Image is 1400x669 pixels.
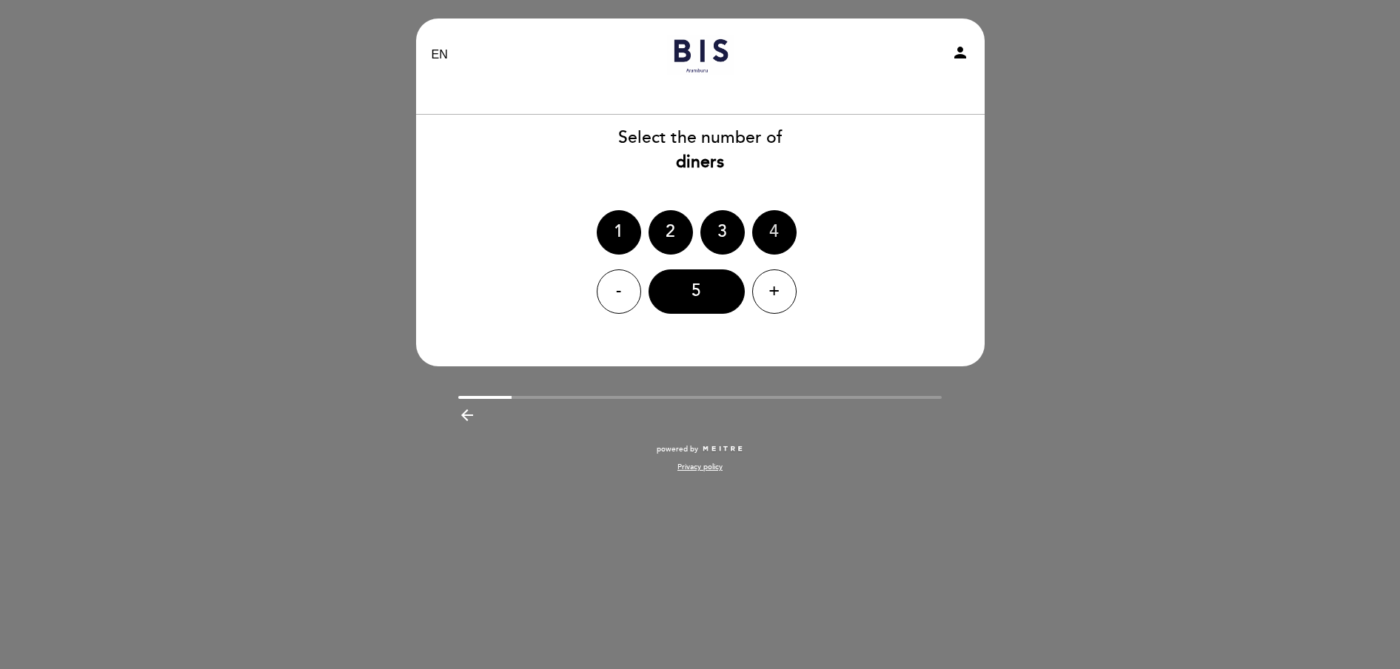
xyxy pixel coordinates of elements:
[597,210,641,255] div: 1
[752,269,797,314] div: +
[458,406,476,424] i: arrow_backward
[951,44,969,61] i: person
[700,210,745,255] div: 3
[677,462,723,472] a: Privacy policy
[702,446,744,453] img: MEITRE
[657,444,744,454] a: powered by
[415,126,985,175] div: Select the number of
[597,269,641,314] div: -
[752,210,797,255] div: 4
[657,444,698,454] span: powered by
[649,210,693,255] div: 2
[608,35,793,75] a: Bis Bistro
[951,44,969,67] button: person
[649,269,745,314] div: 5
[676,152,724,172] b: diners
